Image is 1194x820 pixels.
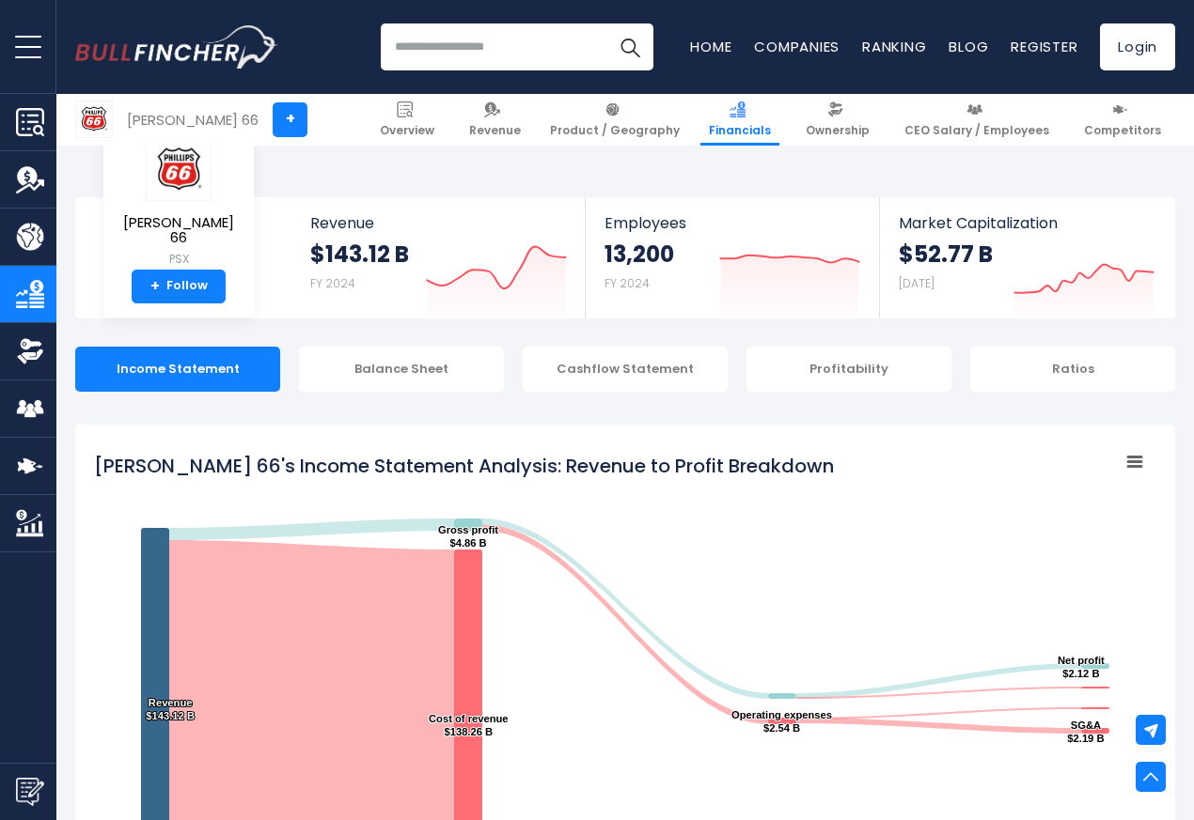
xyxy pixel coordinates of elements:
[469,123,521,138] span: Revenue
[797,94,878,146] a: Ownership
[606,23,653,70] button: Search
[904,123,1049,138] span: CEO Salary / Employees
[746,347,951,392] div: Profitability
[94,453,834,479] tspan: [PERSON_NAME] 66's Income Statement Analysis: Revenue to Profit Breakdown
[586,197,878,318] a: Employees 13,200 FY 2024
[291,197,586,318] a: Revenue $143.12 B FY 2024
[806,123,870,138] span: Ownership
[605,275,650,291] small: FY 2024
[371,94,443,146] a: Overview
[1084,123,1161,138] span: Competitors
[75,25,277,69] a: Go to homepage
[1011,37,1077,56] a: Register
[146,138,212,201] img: PSX logo
[1076,94,1170,146] a: Competitors
[523,347,728,392] div: Cashflow Statement
[429,713,509,737] text: Cost of revenue $138.26 B
[310,275,355,291] small: FY 2024
[310,214,567,232] span: Revenue
[754,37,840,56] a: Companies
[700,94,779,146] a: Financials
[1067,719,1104,744] text: SG&A $2.19 B
[605,240,674,269] strong: 13,200
[731,709,832,734] text: Operating expenses $2.54 B
[76,101,112,137] img: PSX logo
[461,94,529,146] a: Revenue
[273,102,307,137] a: +
[970,347,1175,392] div: Ratios
[438,524,498,549] text: Gross profit $4.86 B
[132,270,226,303] a: +Follow
[899,240,993,269] strong: $52.77 B
[380,123,434,138] span: Overview
[150,278,160,295] strong: +
[899,275,935,291] small: [DATE]
[1100,23,1175,70] a: Login
[605,214,859,232] span: Employees
[709,123,771,138] span: Financials
[550,123,680,138] span: Product / Geography
[949,37,988,56] a: Blog
[75,347,280,392] div: Income Statement
[118,137,240,270] a: [PERSON_NAME] 66 PSX
[299,347,504,392] div: Balance Sheet
[862,37,926,56] a: Ranking
[118,215,239,246] span: [PERSON_NAME] 66
[310,240,409,269] strong: $143.12 B
[16,337,44,365] img: Ownership
[880,197,1173,318] a: Market Capitalization $52.77 B [DATE]
[118,251,239,268] small: PSX
[127,109,259,131] div: [PERSON_NAME] 66
[899,214,1155,232] span: Market Capitalization
[690,37,731,56] a: Home
[542,94,688,146] a: Product / Geography
[896,94,1058,146] a: CEO Salary / Employees
[1058,655,1105,679] text: Net profit $2.12 B
[75,25,278,69] img: Bullfincher logo
[146,697,195,721] text: Revenue $143.12 B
